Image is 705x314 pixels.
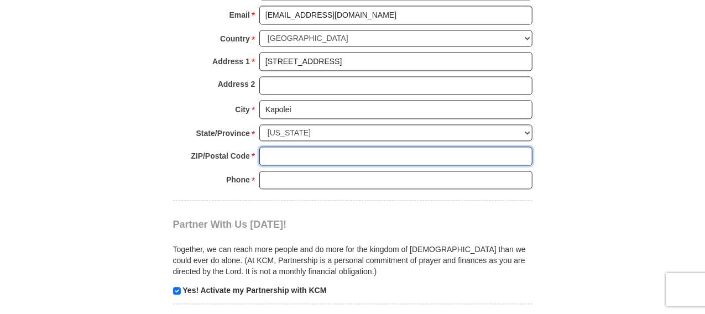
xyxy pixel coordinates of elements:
[191,148,250,164] strong: ZIP/Postal Code
[226,172,250,187] strong: Phone
[173,244,532,277] p: Together, we can reach more people and do more for the kingdom of [DEMOGRAPHIC_DATA] than we coul...
[173,219,287,230] span: Partner With Us [DATE]!
[218,76,255,92] strong: Address 2
[182,286,326,295] strong: Yes! Activate my Partnership with KCM
[212,54,250,69] strong: Address 1
[235,102,249,117] strong: City
[220,31,250,46] strong: Country
[229,7,250,23] strong: Email
[196,125,250,141] strong: State/Province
